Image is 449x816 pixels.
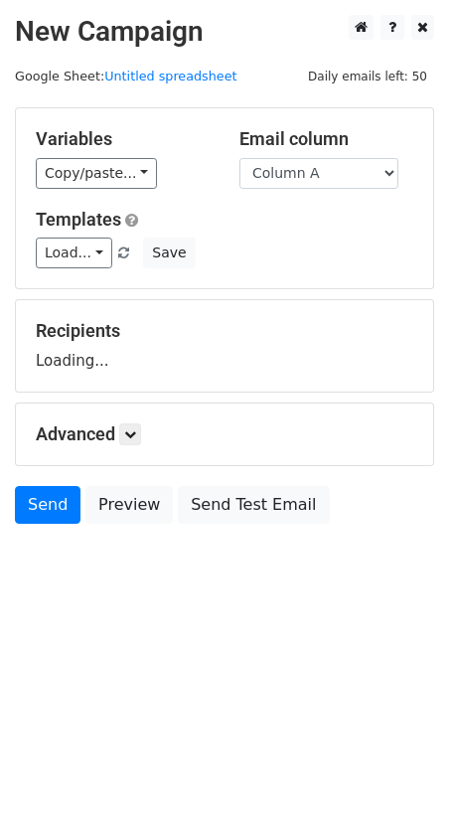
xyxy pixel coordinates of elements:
[178,486,329,524] a: Send Test Email
[143,238,195,268] button: Save
[239,128,413,150] h5: Email column
[36,423,413,445] h5: Advanced
[36,320,413,342] h5: Recipients
[36,128,210,150] h5: Variables
[36,209,121,230] a: Templates
[36,238,112,268] a: Load...
[85,486,173,524] a: Preview
[301,69,434,83] a: Daily emails left: 50
[36,158,157,189] a: Copy/paste...
[36,320,413,372] div: Loading...
[301,66,434,87] span: Daily emails left: 50
[15,69,237,83] small: Google Sheet:
[15,15,434,49] h2: New Campaign
[104,69,236,83] a: Untitled spreadsheet
[15,486,80,524] a: Send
